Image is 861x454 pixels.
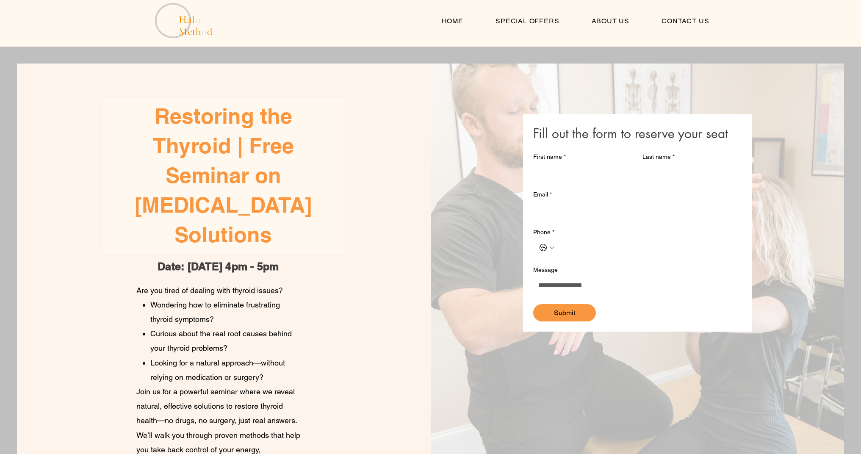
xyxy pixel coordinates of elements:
[136,387,297,425] span: Join us for a powerful seminar where we reveal natural, effective solutions to restore thyroid he...
[136,286,283,295] span: Are you tired of dealing with thyroid issues?
[642,164,736,181] input: Last name
[577,13,644,29] a: ABOUT US
[533,191,552,198] label: Email
[496,17,559,25] span: SPECIAL OFFERS
[150,329,292,352] span: Curious about the real root causes behind your thyroid problems?
[592,17,629,25] span: ABOUT US
[647,13,723,29] a: CONTACT US
[150,358,285,382] span: Looking for a natural approach—without relying on medication or surgery?
[538,243,555,253] button: Phone. Phone. Select a country code
[481,13,574,29] a: SPECIAL OFFERS
[533,153,566,161] label: First name
[533,229,554,236] label: Phone
[158,260,279,273] span: ​Date: [DATE] 4pm - 5pm
[533,304,596,321] button: Submit
[555,239,736,256] input: Phone. Phone
[135,103,312,247] span: Restoring the Thyroid | Free Seminar on [MEDICAL_DATA] Solutions
[533,277,736,294] input: Message
[662,17,709,25] span: CONTACT US
[427,13,478,29] a: HOME
[554,309,575,317] span: Submit
[533,164,627,181] input: First name
[150,300,280,324] span: Wondering how to eliminate frustrating thyroid symptoms?
[533,266,558,274] label: Message
[533,124,742,321] form: Restoring the Thyroid – Free Wellness Seminar
[533,202,736,219] input: Email
[427,13,724,29] nav: Site
[642,153,675,161] label: Last name
[442,17,463,25] span: HOME
[533,125,728,142] span: Fill out the form to reserve your seat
